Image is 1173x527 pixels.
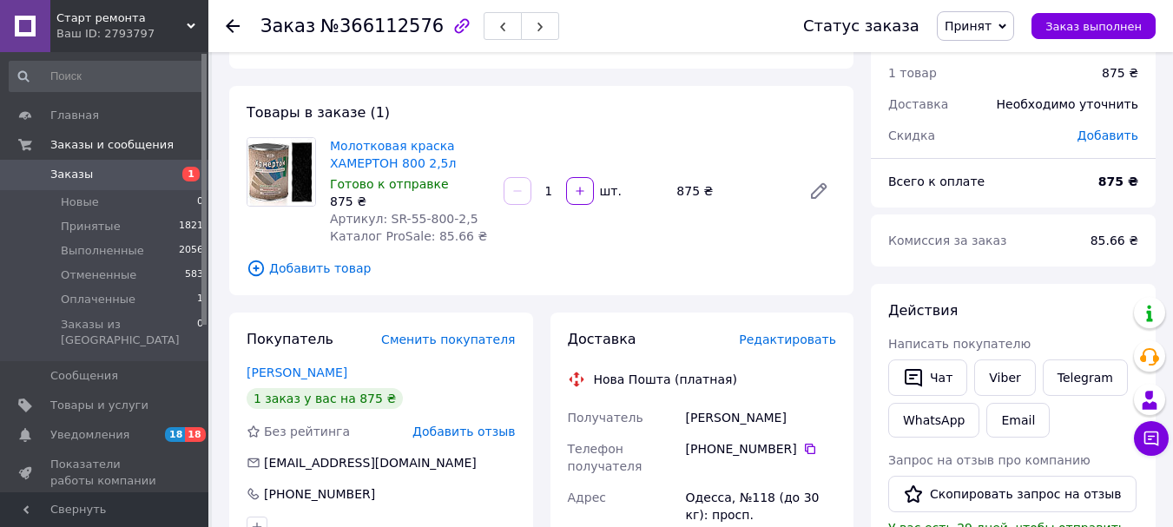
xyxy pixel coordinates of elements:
[61,267,136,283] span: Отмененные
[226,17,240,35] div: Вернуться назад
[56,10,187,26] span: Старт ремонта
[260,16,315,36] span: Заказ
[888,403,979,438] a: WhatsApp
[888,97,948,111] span: Доставка
[182,167,200,181] span: 1
[739,333,836,346] span: Редактировать
[590,371,741,388] div: Нова Пошта (платная)
[61,243,144,259] span: Выполненные
[264,425,350,438] span: Без рейтинга
[1045,20,1142,33] span: Заказ выполнен
[888,66,937,80] span: 1 товар
[568,331,636,347] span: Доставка
[1031,13,1156,39] button: Заказ выполнен
[61,317,197,348] span: Заказы из [GEOGRAPHIC_DATA]
[568,491,606,504] span: Адрес
[974,359,1035,396] a: Viber
[247,259,836,278] span: Добавить товар
[50,137,174,153] span: Заказы и сообщения
[50,427,129,443] span: Уведомления
[669,179,794,203] div: 875 ₴
[247,388,403,409] div: 1 заказ у вас на 875 ₴
[320,16,444,36] span: №366112576
[247,104,390,121] span: Товары в заказе (1)
[197,317,203,348] span: 0
[1077,128,1138,142] span: Добавить
[945,19,992,33] span: Принят
[50,368,118,384] span: Сообщения
[888,128,935,142] span: Скидка
[381,333,515,346] span: Сменить покупателя
[264,456,477,470] span: [EMAIL_ADDRESS][DOMAIN_NAME]
[197,194,203,210] span: 0
[50,167,93,182] span: Заказы
[330,193,490,210] div: 875 ₴
[9,61,205,92] input: Поиск
[801,174,836,208] a: Редактировать
[330,229,487,243] span: Каталог ProSale: 85.66 ₴
[888,359,967,396] button: Чат
[262,485,377,503] div: [PHONE_NUMBER]
[61,219,121,234] span: Принятые
[50,457,161,488] span: Показатели работы компании
[986,403,1050,438] button: Email
[888,476,1137,512] button: Скопировать запрос на отзыв
[197,292,203,307] span: 1
[1043,359,1128,396] a: Telegram
[247,331,333,347] span: Покупатель
[596,182,623,200] div: шт.
[165,427,185,442] span: 18
[330,212,478,226] span: Артикул: SR-55-800-2,5
[888,337,1031,351] span: Написать покупателю
[50,108,99,123] span: Главная
[568,411,643,425] span: Получатель
[412,425,515,438] span: Добавить отзыв
[179,243,203,259] span: 2056
[686,440,836,458] div: [PHONE_NUMBER]
[185,267,203,283] span: 583
[568,442,643,473] span: Телефон получателя
[330,139,456,170] a: Молотковая краска ХАМЕРТОН 800 2,5л
[1091,234,1138,247] span: 85.66 ₴
[179,219,203,234] span: 1821
[61,292,135,307] span: Оплаченные
[50,398,148,413] span: Товары и услуги
[1134,421,1169,456] button: Чат с покупателем
[1102,64,1138,82] div: 875 ₴
[247,366,347,379] a: [PERSON_NAME]
[1098,175,1138,188] b: 875 ₴
[803,17,919,35] div: Статус заказа
[330,177,449,191] span: Готово к отправке
[61,194,99,210] span: Новые
[185,427,205,442] span: 18
[888,302,958,319] span: Действия
[247,138,315,206] img: Молотковая краска ХАМЕРТОН 800 2,5л
[888,234,1007,247] span: Комиссия за заказ
[56,26,208,42] div: Ваш ID: 2793797
[888,175,985,188] span: Всего к оплате
[682,402,840,433] div: [PERSON_NAME]
[888,453,1091,467] span: Запрос на отзыв про компанию
[986,85,1149,123] div: Необходимо уточнить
